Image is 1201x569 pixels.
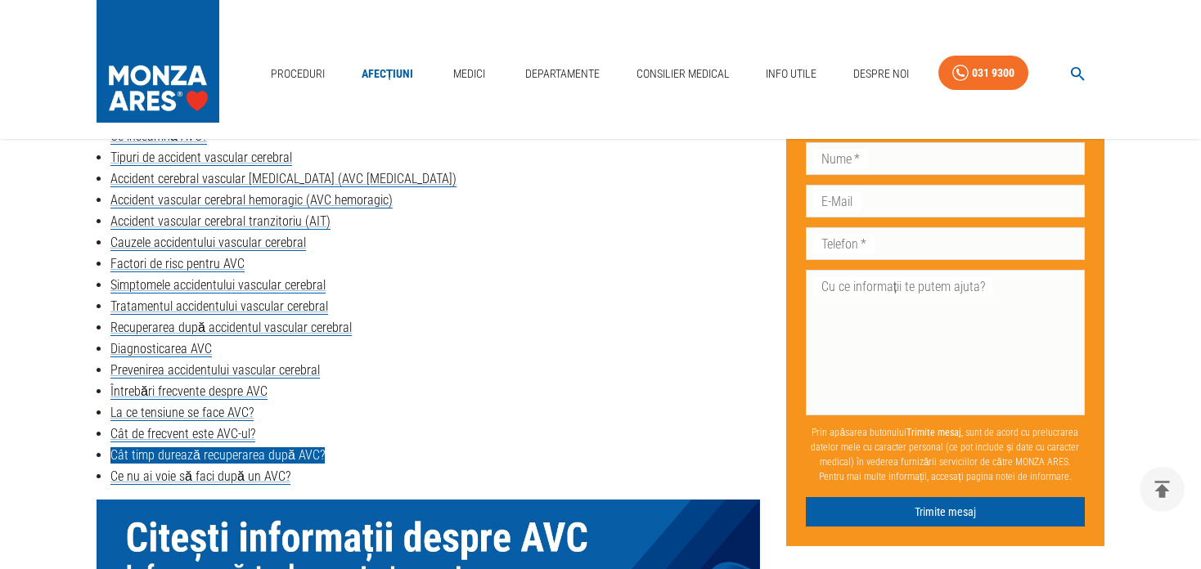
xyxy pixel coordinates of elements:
div: 031 9300 [972,63,1014,83]
a: Tipuri de accident vascular cerebral [110,150,292,166]
a: Prevenirea accidentului vascular cerebral [110,362,320,379]
button: Trimite mesaj [806,497,1085,527]
a: Simptomele accidentului vascular cerebral [110,277,326,293]
a: Proceduri [264,57,331,91]
a: Info Utile [759,57,823,91]
a: Cât de frecvent este AVC-ul? [110,426,255,442]
a: Recuperarea după accidentul vascular cerebral [110,320,352,336]
a: 031 9300 [938,56,1028,91]
a: Accident vascular cerebral tranzitoriu (AIT) [110,213,331,230]
p: Prin apăsarea butonului , sunt de acord cu prelucrarea datelor mele cu caracter personal (ce pot ... [806,419,1085,491]
b: Trimite mesaj [906,427,961,438]
a: Ce înseamnă AVC? [110,128,207,145]
a: Tratamentul accidentului vascular cerebral [110,298,328,315]
a: Factori de risc pentru AVC [110,256,245,272]
a: Diagnosticarea AVC [110,341,212,357]
button: delete [1140,467,1185,512]
a: Cauzele accidentului vascular cerebral [110,235,306,251]
a: Despre Noi [847,57,915,91]
a: Afecțiuni [355,57,421,91]
a: Medici [443,57,496,91]
a: Accident vascular cerebral hemoragic (AVC hemoragic) [110,192,393,208]
a: Accident cerebral vascular [MEDICAL_DATA] (AVC [MEDICAL_DATA]) [110,171,457,187]
a: Întrebări frecvente despre AVC [110,383,268,400]
a: Cât timp durează recuperarea după AVC? [110,447,325,464]
a: Ce nu ai voie să faci după un AVC? [110,468,290,485]
a: La ce tensiune se face AVC? [110,405,254,421]
a: Departamente [519,57,606,91]
a: Consilier Medical [630,57,736,91]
